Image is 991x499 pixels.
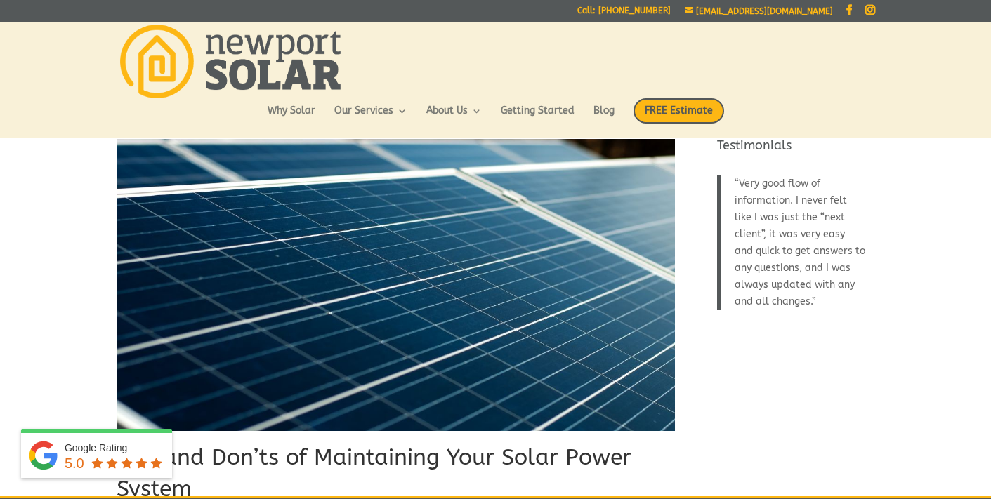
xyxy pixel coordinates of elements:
a: Call: [PHONE_NUMBER] [577,6,671,21]
a: About Us [426,106,482,130]
img: Newport Solar | Solar Energy Optimized. [120,25,341,98]
a: Why Solar [268,106,315,130]
a: Blog [593,106,615,130]
div: Google Rating [65,441,165,455]
img: Dos and Don'ts of Maintaining Your Solar Power System [117,139,675,431]
span: 5.0 [65,455,84,471]
a: [EMAIL_ADDRESS][DOMAIN_NAME] [685,6,833,16]
blockquote: Very good flow of information. I never felt like I was just the “next client”, it was very easy a... [717,175,865,310]
a: FREE Estimate [634,98,724,138]
span: FREE Estimate [634,98,724,124]
h4: Testimonials [717,137,865,161]
a: Getting Started [501,106,575,130]
a: Our Services [334,106,407,130]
